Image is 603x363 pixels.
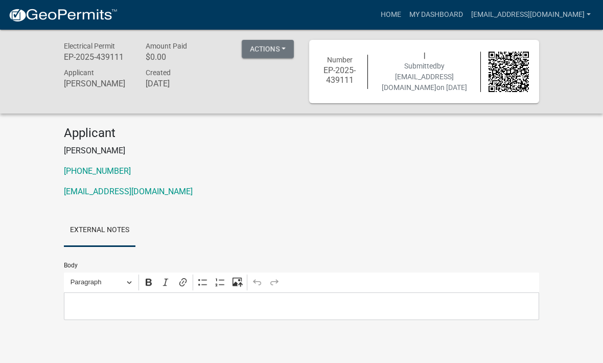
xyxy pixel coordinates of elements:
[146,42,187,50] span: Amount Paid
[242,40,294,58] button: Actions
[64,69,94,77] span: Applicant
[327,56,353,64] span: Number
[66,275,136,290] button: Paragraph, Heading
[64,187,193,196] a: [EMAIL_ADDRESS][DOMAIN_NAME]
[64,166,131,176] a: [PHONE_NUMBER]
[64,214,135,247] a: External Notes
[64,79,130,88] h6: [PERSON_NAME]
[64,273,539,292] div: Editor toolbar
[64,262,78,268] label: Body
[424,51,425,59] span: |
[382,62,467,92] span: Submitted on [DATE]
[64,292,539,321] div: Editor editing area: main. Press ⌥0 for help.
[64,145,539,157] p: [PERSON_NAME]
[405,5,467,25] a: My Dashboard
[377,5,405,25] a: Home
[71,276,124,288] span: Paragraph
[382,62,454,92] span: by [EMAIL_ADDRESS][DOMAIN_NAME]
[146,52,212,62] h6: $0.00
[319,65,360,85] h6: EP-2025-439111
[146,69,171,77] span: Created
[489,52,529,92] img: QR code
[467,5,595,25] a: [EMAIL_ADDRESS][DOMAIN_NAME]
[64,126,539,141] h4: Applicant
[146,79,212,88] h6: [DATE]
[64,52,130,62] h6: EP-2025-439111
[64,42,115,50] span: Electrical Permit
